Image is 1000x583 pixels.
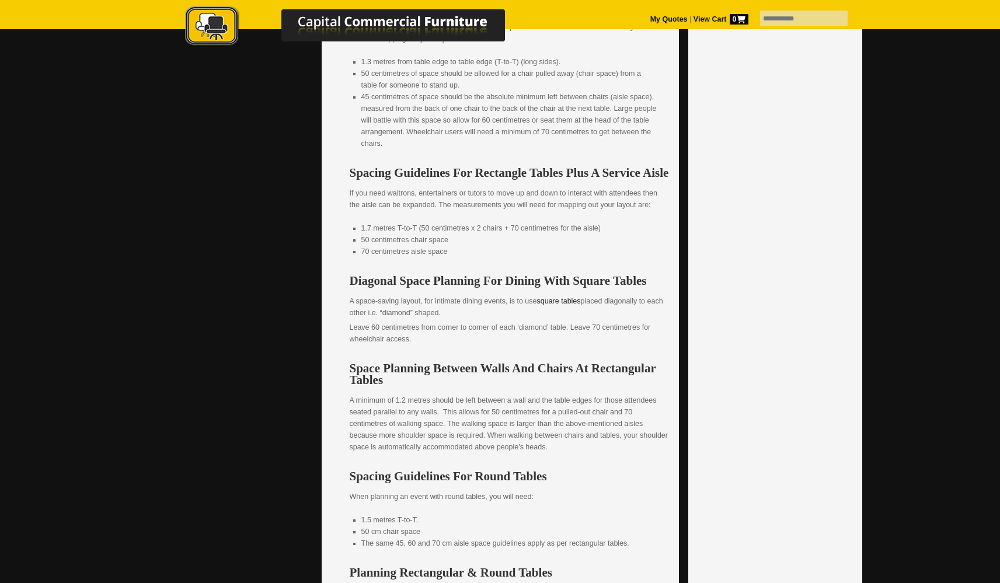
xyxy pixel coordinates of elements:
li: The same 45, 60 and 70 cm aisle space guidelines apply as per rectangular tables. [361,537,658,549]
li: 50 centimetres chair space [361,234,658,246]
strong: View Cart [694,15,748,23]
a: My Quotes [650,15,688,23]
li: 1.5 metres T-to-T. [361,514,658,526]
li: 50 cm chair space [361,526,658,537]
a: View Cart0 [691,15,748,23]
li: 1.3 metres from table edge to table edge (T-to-T) (long sides). [361,56,658,68]
strong: Spacing Guidelines For Rectangle Tables Plus A Service Aisle [350,166,669,180]
p: When planning an event with round tables, you will need: [350,491,670,502]
strong: Diagonal Space Planning For Dining With Square Tables [350,274,647,288]
li: 1.7 metres T-to-T (50 centimetres x 2 chairs + 70 centimetres for the aisle) [361,222,658,234]
p: A minimum of 1.2 metres should be left between a wall and the table edges for those attendees sea... [350,395,670,453]
p: A space-saving layout, for intimate dining events, is to use placed diagonally to each other i.e.... [350,295,670,319]
p: If you need waitrons, entertainers or tutors to move up and down to interact with attendees then ... [350,187,670,211]
strong: Spacing Guidelines For Round Tables [350,469,547,483]
p: Leave 60 centimetres from corner to corner of each ‘diamond’ table. Leave 70 centimetres for whee... [350,322,670,345]
a: Capital Commercial Furniture Logo [153,6,562,52]
li: 70 centimetres aisle space [361,246,658,257]
img: Capital Commercial Furniture Logo [153,6,562,48]
li: 50 centimetres of space should be allowed for a chair pulled away (chair space) from a table for ... [361,68,658,91]
strong: Planning Rectangular & Round Tables [350,565,552,579]
li: 45 centimetres of space should be the absolute minimum left between chairs (aisle space), measure... [361,91,658,149]
span: 0 [730,14,748,25]
a: square tables [537,297,581,305]
strong: Space Planning Between Walls And Chairs At Rectangular Tables [350,361,656,387]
